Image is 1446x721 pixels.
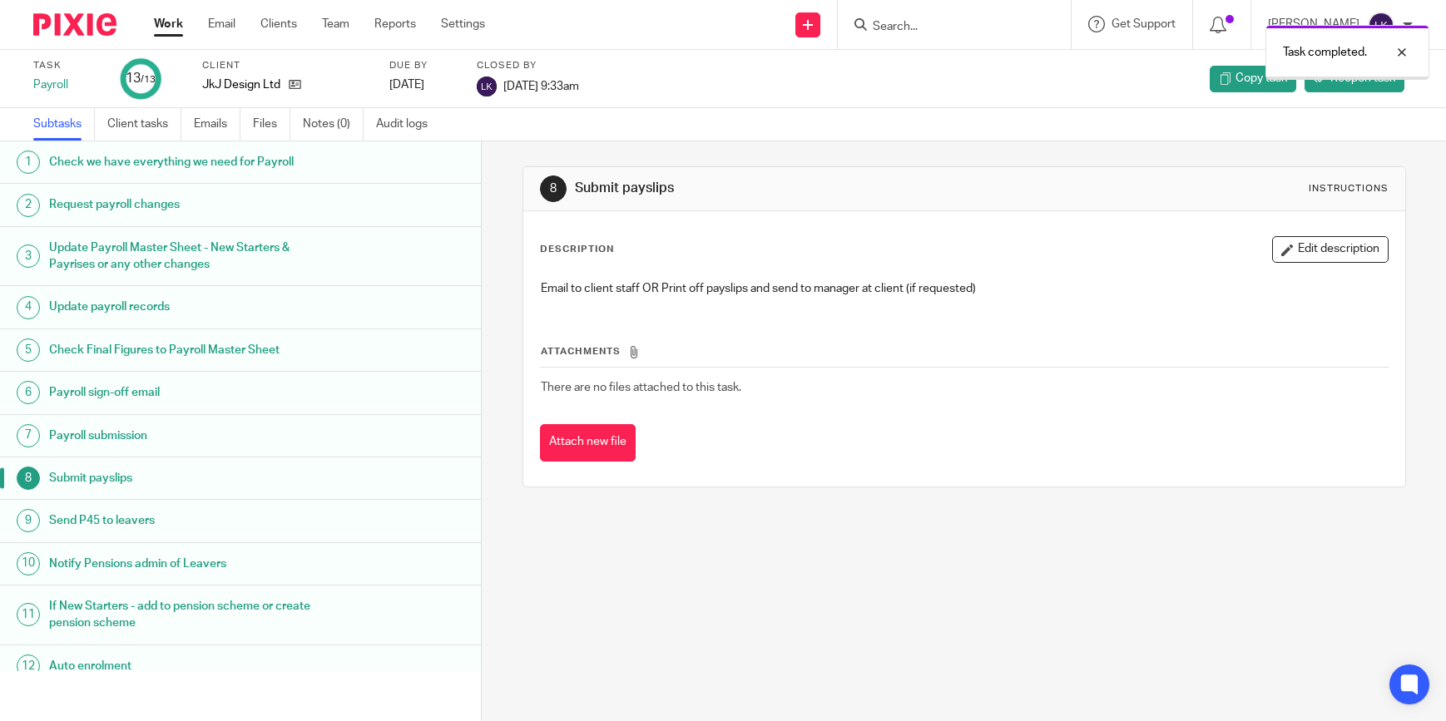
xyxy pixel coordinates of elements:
[208,16,235,32] a: Email
[253,108,290,141] a: Files
[17,381,40,404] div: 6
[1309,182,1389,195] div: Instructions
[260,16,297,32] a: Clients
[126,69,156,88] div: 13
[49,235,326,278] h1: Update Payroll Master Sheet - New Starters & Payrises or any other changes
[154,16,183,32] a: Work
[33,108,95,141] a: Subtasks
[194,108,240,141] a: Emails
[49,192,326,217] h1: Request payroll changes
[17,424,40,447] div: 7
[541,382,741,393] span: There are no files attached to this task.
[17,654,40,678] div: 12
[33,59,100,72] label: Task
[389,59,456,72] label: Due by
[441,16,485,32] a: Settings
[540,424,636,462] button: Attach new file
[49,380,326,405] h1: Payroll sign-off email
[17,194,40,217] div: 2
[107,108,181,141] a: Client tasks
[202,59,369,72] label: Client
[33,13,116,36] img: Pixie
[49,466,326,491] h1: Submit payslips
[376,108,440,141] a: Audit logs
[33,77,100,93] div: Payroll
[1272,236,1389,263] button: Edit description
[303,108,364,141] a: Notes (0)
[17,467,40,490] div: 8
[17,552,40,575] div: 10
[49,338,326,363] h1: Check Final Figures to Payroll Master Sheet
[17,338,40,362] div: 5
[49,594,326,636] h1: If New Starters - add to pension scheme or create pension scheme
[541,280,1388,297] p: Email to client staff OR Print off payslips and send to manager at client (if requested)
[49,551,326,576] h1: Notify Pensions admin of Leavers
[17,509,40,532] div: 9
[17,151,40,174] div: 1
[17,603,40,626] div: 11
[49,294,326,319] h1: Update payroll records
[49,508,326,533] h1: Send P45 to leavers
[49,423,326,448] h1: Payroll submission
[17,296,40,319] div: 4
[17,244,40,268] div: 3
[477,77,497,96] img: svg%3E
[1368,12,1394,38] img: svg%3E
[1283,44,1367,61] p: Task completed.
[141,75,156,84] small: /13
[389,77,456,93] div: [DATE]
[202,77,280,93] p: JkJ Design Ltd
[477,59,579,72] label: Closed by
[503,80,579,91] span: [DATE] 9:33am
[575,180,999,197] h1: Submit payslips
[49,654,326,679] h1: Auto enrolment
[540,243,614,256] p: Description
[322,16,349,32] a: Team
[540,175,567,202] div: 8
[374,16,416,32] a: Reports
[541,347,621,356] span: Attachments
[49,150,326,175] h1: Check we have everything we need for Payroll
